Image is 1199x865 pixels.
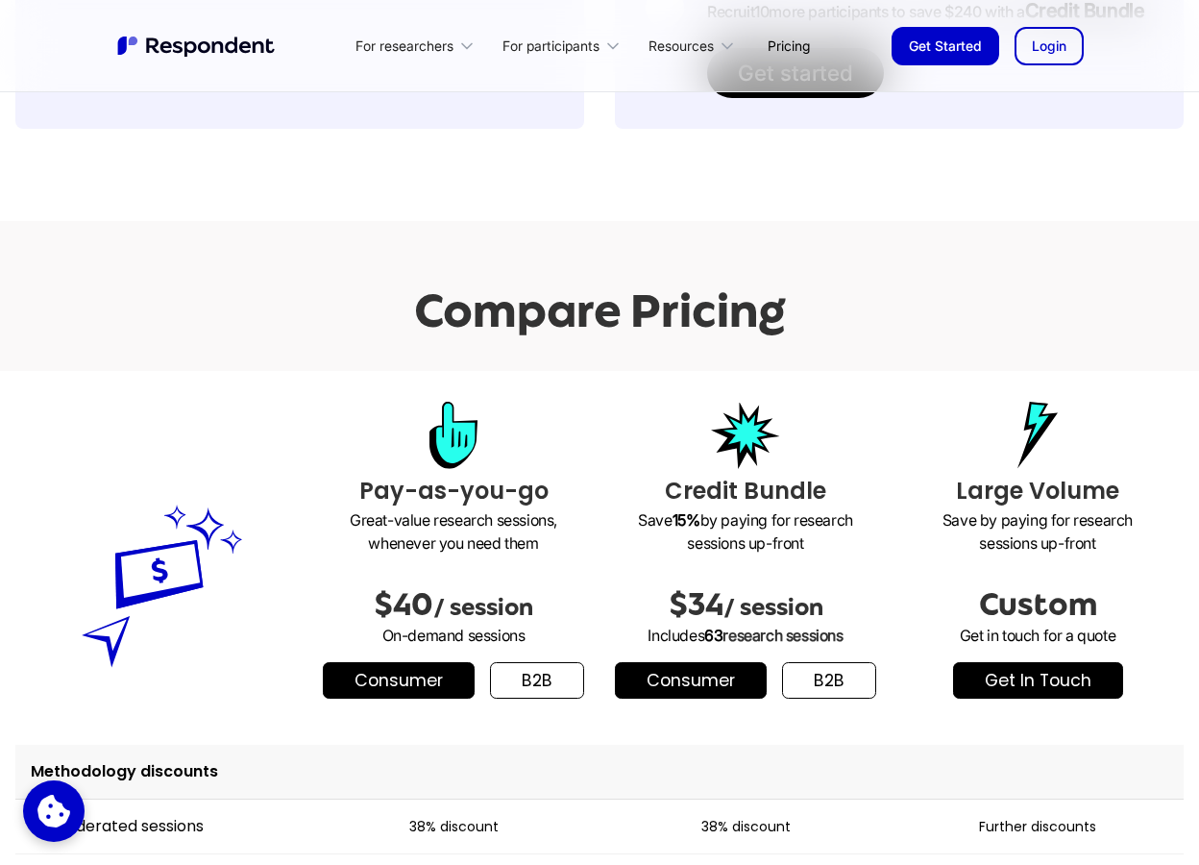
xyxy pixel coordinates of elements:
h3: Credit Bundle [615,474,876,508]
a: get in touch [953,662,1123,699]
span: research sessions [722,626,843,645]
span: Custom [979,587,1097,622]
span: / session [723,594,823,621]
span: 63 [704,626,722,645]
a: b2b [782,662,876,699]
strong: 15% [673,510,700,530]
p: Save by paying for research sessions up-front [615,508,876,555]
a: Consumer [615,662,767,699]
div: Resources [638,23,752,68]
h3: Large Volume [907,474,1168,508]
a: b2b [490,662,584,699]
div: For participants [502,37,599,56]
div: For participants [492,23,638,68]
div: For researchers [345,23,492,68]
td: 38% discount [307,800,599,854]
a: Get Started [892,27,999,65]
h3: Pay-as-you-go [323,474,584,508]
p: Get in touch for a quote [907,624,1168,647]
p: Save by paying for research sessions up-front [907,508,1168,555]
a: Consumer [323,662,475,699]
h2: Compare Pricing [414,284,786,337]
span: $34 [669,587,723,622]
td: Further discounts [892,800,1184,854]
p: Includes [615,624,876,647]
td: Methodology discounts [15,745,1184,800]
span: $40 [374,587,433,622]
td: 38% discount [599,800,892,854]
a: Pricing [752,23,825,68]
div: Resources [648,37,714,56]
p: Great-value research sessions, whenever you need them [323,508,584,555]
td: Unmoderated sessions [15,800,307,854]
p: On-demand sessions [323,624,584,647]
span: / session [433,594,533,621]
a: home [115,34,279,59]
a: Login [1015,27,1084,65]
img: Untitled UI logotext [115,34,279,59]
div: For researchers [355,37,453,56]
